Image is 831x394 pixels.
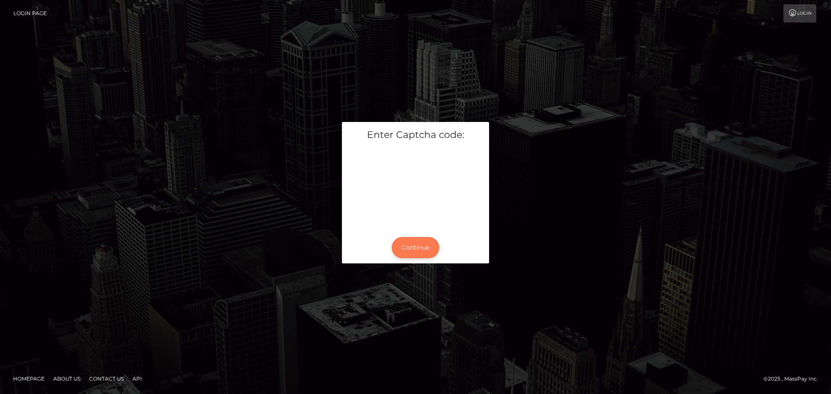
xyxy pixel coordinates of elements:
a: About Us [50,372,84,385]
a: Homepage [10,372,48,385]
div: © 2025 , MassPay Inc. [763,374,825,384]
a: Login [783,4,816,22]
a: Login Page [13,4,47,22]
a: Contact Us [86,372,127,385]
a: API [129,372,145,385]
button: Continue [392,237,439,258]
iframe: mtcaptcha [348,148,483,225]
h5: Enter Captcha code: [348,128,483,142]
